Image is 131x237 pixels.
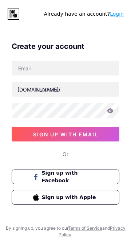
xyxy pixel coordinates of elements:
span: sign up with email [33,131,98,137]
div: [DOMAIN_NAME]/ [17,86,60,93]
div: Already have an account? [44,10,124,18]
input: Email [12,61,119,75]
button: Sign up with Apple [12,190,119,205]
button: Sign up with Facebook [12,170,119,184]
span: Sign up with Facebook [42,169,98,184]
div: Or [63,150,68,158]
span: Sign up with Apple [42,194,98,201]
a: Terms of Service [68,225,102,231]
input: username [12,82,119,97]
div: Create your account [12,41,119,52]
button: sign up with email [12,127,119,141]
a: Login [110,11,124,17]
